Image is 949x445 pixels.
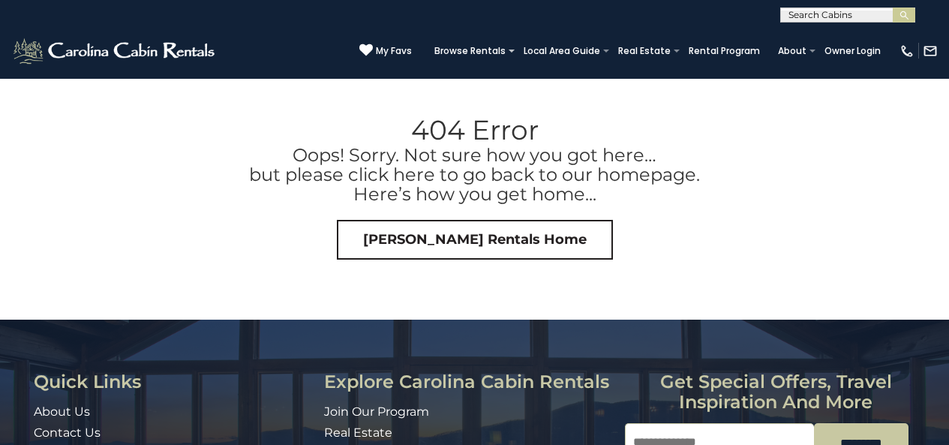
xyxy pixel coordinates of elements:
[11,36,219,66] img: White-1-2.png
[34,404,90,419] a: About Us
[34,372,313,392] h3: Quick Links
[427,41,513,62] a: Browse Rentals
[376,44,412,58] span: My Favs
[681,41,767,62] a: Rental Program
[611,41,678,62] a: Real Estate
[899,44,914,59] img: phone-regular-white.png
[337,220,613,260] a: [PERSON_NAME] Rentals Home
[324,404,429,419] a: Join Our Program
[324,425,392,440] a: Real Estate
[923,44,938,59] img: mail-regular-white.png
[817,41,888,62] a: Owner Login
[34,425,101,440] a: Contact Us
[516,41,608,62] a: Local Area Guide
[770,41,814,62] a: About
[625,372,926,412] h3: Get special offers, travel inspiration and more
[359,44,412,59] a: My Favs
[324,372,614,392] h3: Explore Carolina Cabin Rentals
